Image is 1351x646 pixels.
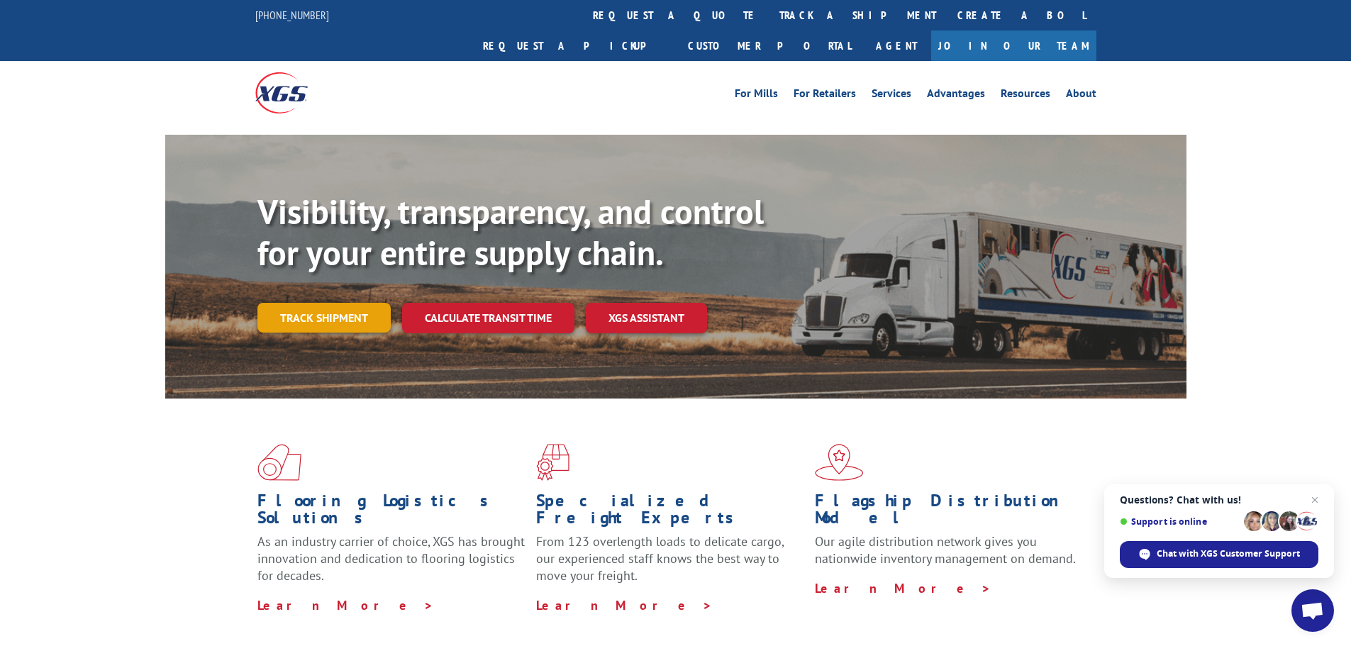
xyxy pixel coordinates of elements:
img: xgs-icon-total-supply-chain-intelligence-red [257,444,301,481]
b: Visibility, transparency, and control for your entire supply chain. [257,189,764,274]
a: Learn More > [536,597,713,613]
a: For Mills [735,88,778,104]
span: As an industry carrier of choice, XGS has brought innovation and dedication to flooring logistics... [257,533,525,584]
a: XGS ASSISTANT [586,303,707,333]
a: [PHONE_NUMBER] [255,8,329,22]
span: Support is online [1120,516,1239,527]
span: Questions? Chat with us! [1120,494,1318,506]
a: Join Our Team [931,30,1096,61]
span: Close chat [1306,491,1323,508]
a: Calculate transit time [402,303,574,333]
a: Learn More > [815,580,991,596]
img: xgs-icon-focused-on-flooring-red [536,444,569,481]
a: For Retailers [794,88,856,104]
div: Chat with XGS Customer Support [1120,541,1318,568]
span: Our agile distribution network gives you nationwide inventory management on demand. [815,533,1076,567]
h1: Flooring Logistics Solutions [257,492,526,533]
span: Chat with XGS Customer Support [1157,547,1300,560]
div: Open chat [1291,589,1334,632]
a: Agent [862,30,931,61]
a: Services [872,88,911,104]
a: Track shipment [257,303,391,333]
a: Advantages [927,88,985,104]
img: xgs-icon-flagship-distribution-model-red [815,444,864,481]
a: About [1066,88,1096,104]
p: From 123 overlength loads to delicate cargo, our experienced staff knows the best way to move you... [536,533,804,596]
a: Resources [1001,88,1050,104]
h1: Flagship Distribution Model [815,492,1083,533]
a: Learn More > [257,597,434,613]
a: Customer Portal [677,30,862,61]
h1: Specialized Freight Experts [536,492,804,533]
a: Request a pickup [472,30,677,61]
